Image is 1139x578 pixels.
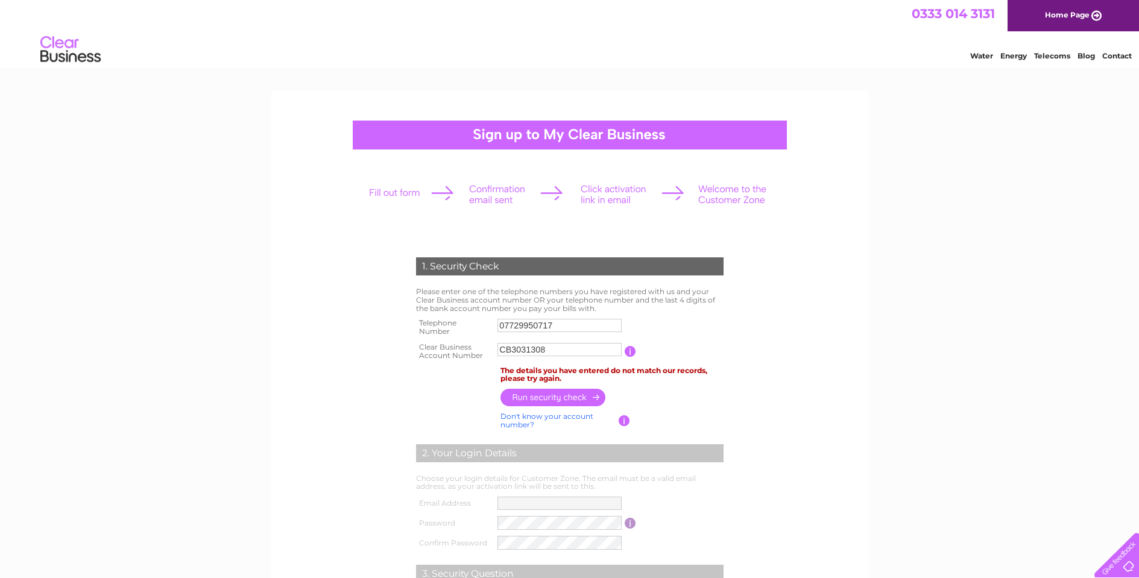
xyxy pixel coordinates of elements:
[413,315,495,339] th: Telephone Number
[500,412,593,429] a: Don't know your account number?
[413,471,727,494] td: Choose your login details for Customer Zone. The email must be a valid email address, as your act...
[413,494,495,513] th: Email Address
[413,339,495,363] th: Clear Business Account Number
[1102,51,1132,60] a: Contact
[40,31,101,68] img: logo.png
[413,513,495,533] th: Password
[912,6,995,21] a: 0333 014 3131
[1000,51,1027,60] a: Energy
[416,257,724,275] div: 1. Security Check
[1034,51,1070,60] a: Telecoms
[970,51,993,60] a: Water
[625,346,636,357] input: Information
[416,444,724,462] div: 2. Your Login Details
[285,7,855,58] div: Clear Business is a trading name of Verastar Limited (registered in [GEOGRAPHIC_DATA] No. 3667643...
[413,533,495,553] th: Confirm Password
[619,415,630,426] input: Information
[413,284,727,315] td: Please enter one of the telephone numbers you have registered with us and your Clear Business acc...
[1077,51,1095,60] a: Blog
[497,363,727,386] td: The details you have entered do not match our records, please try again.
[625,518,636,529] input: Information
